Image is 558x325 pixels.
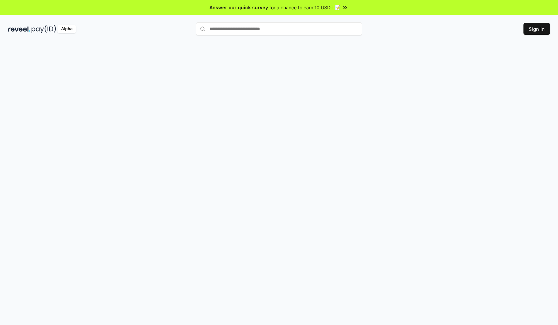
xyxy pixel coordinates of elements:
[210,4,268,11] span: Answer our quick survey
[8,25,30,33] img: reveel_dark
[269,4,340,11] span: for a chance to earn 10 USDT 📝
[57,25,76,33] div: Alpha
[523,23,550,35] button: Sign In
[32,25,56,33] img: pay_id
